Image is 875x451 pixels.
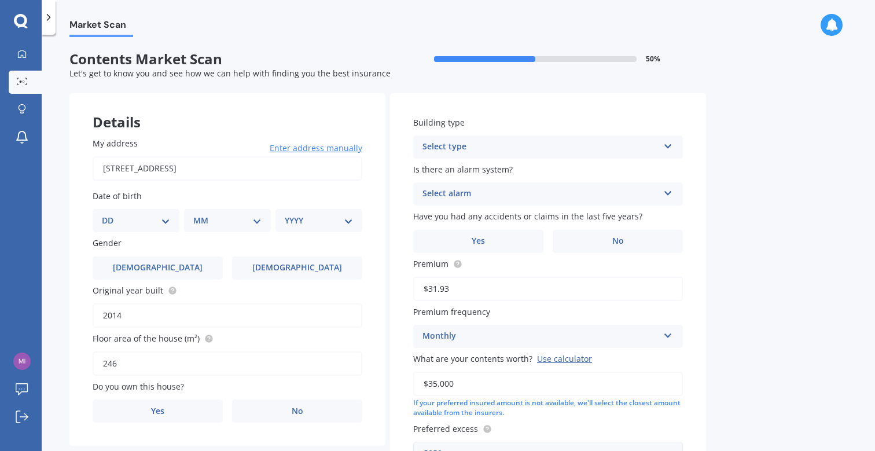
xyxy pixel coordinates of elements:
span: Is there an alarm system? [413,164,513,175]
input: Enter year [93,303,362,328]
div: If your preferred insured amount is not available, we'll select the closest amount available from... [413,398,683,418]
span: Gender [93,238,122,249]
span: Building type [413,117,465,128]
span: Premium frequency [413,306,490,317]
span: My address [93,138,138,149]
span: [DEMOGRAPHIC_DATA] [113,263,203,273]
span: [DEMOGRAPHIC_DATA] [252,263,342,273]
div: Select alarm [422,187,659,201]
span: Market Scan [69,19,133,35]
span: What are your contents worth? [413,353,532,364]
span: No [612,236,624,246]
div: Details [69,93,385,128]
span: Yes [472,236,485,246]
span: Date of birth [93,190,142,201]
span: Have you had any accidents or claims in the last five years? [413,211,642,222]
span: No [292,406,303,416]
span: Floor area of the house (m²) [93,333,200,344]
div: Monthly [422,329,659,343]
span: Do you own this house? [93,381,184,392]
img: 928939ae72cf20c9435a61c0403a1307 [13,353,31,370]
input: Enter address [93,156,362,181]
span: 50 % [646,55,660,63]
span: Yes [151,406,164,416]
span: Contents Market Scan [69,51,388,68]
input: Enter premium [413,277,683,301]
span: Original year built [93,285,163,296]
input: Enter floor area [93,351,362,376]
span: Let's get to know you and see how we can help with finding you the best insurance [69,68,391,79]
input: Enter amount [413,372,683,396]
span: Enter address manually [270,142,362,154]
span: Preferred excess [413,423,478,434]
div: Use calculator [537,353,592,364]
span: Premium [413,258,448,269]
div: Select type [422,140,659,154]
